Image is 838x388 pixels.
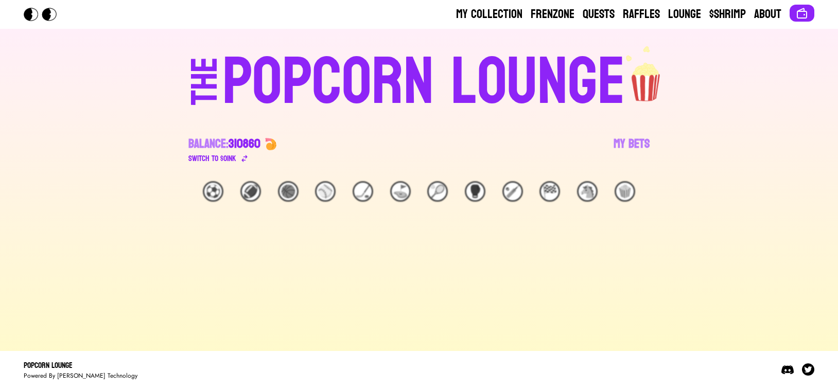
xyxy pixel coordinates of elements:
[539,181,560,202] div: 🏁
[456,6,522,23] a: My Collection
[465,181,485,202] div: 🥊
[668,6,701,23] a: Lounge
[615,181,635,202] div: 🍿
[390,181,411,202] div: ⛳️
[709,6,746,23] a: $Shrimp
[229,133,260,155] span: 310860
[315,181,336,202] div: ⚾️
[796,7,808,20] img: Connect wallet
[625,45,668,103] img: popcorn
[188,152,236,165] div: Switch to $ OINK
[577,181,598,202] div: 🐴
[754,6,781,23] a: About
[222,49,625,115] div: POPCORN LOUNGE
[623,6,660,23] a: Raffles
[278,181,299,202] div: 🏀
[502,181,523,202] div: 🏏
[24,8,65,21] img: Popcorn
[427,181,448,202] div: 🎾
[188,136,260,152] div: Balance:
[265,138,277,150] img: 🍤
[24,359,137,372] div: Popcorn Lounge
[240,181,261,202] div: 🏈
[614,136,650,165] a: My Bets
[203,181,223,202] div: ⚽️
[531,6,574,23] a: Frenzone
[102,45,736,115] a: THEPOPCORN LOUNGEpopcorn
[781,363,794,376] img: Discord
[24,372,137,380] div: Powered By [PERSON_NAME] Technology
[186,57,223,126] div: THE
[802,363,814,376] img: Twitter
[583,6,615,23] a: Quests
[353,181,373,202] div: 🏒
